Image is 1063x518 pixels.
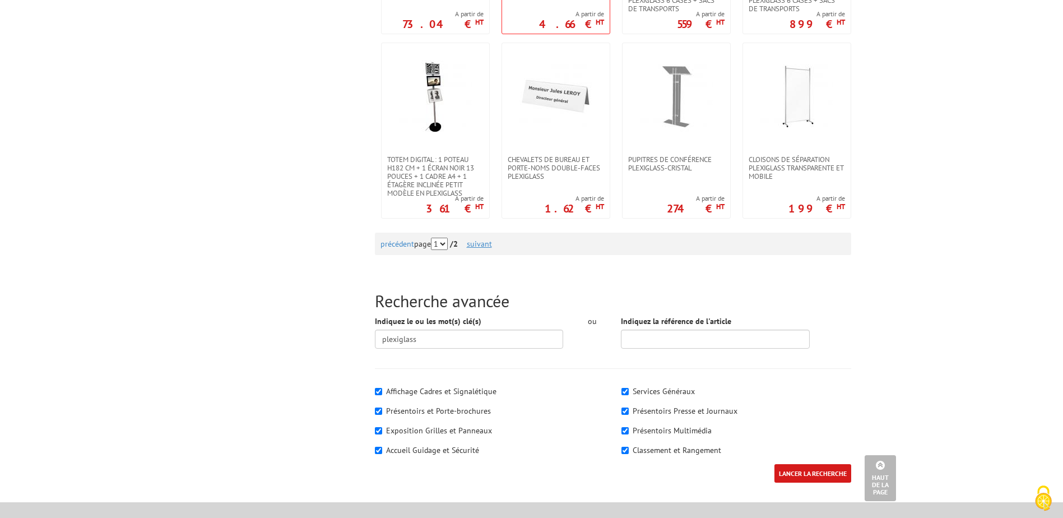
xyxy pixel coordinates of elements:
h2: Recherche avancée [375,292,851,310]
input: Présentoirs Presse et Journaux [621,408,629,415]
sup: HT [475,202,484,211]
label: Indiquez la référence de l'article [621,316,731,327]
span: A partir de [790,10,845,18]
input: Accueil Guidage et Sécurité [375,447,382,454]
a: Haut de la page [865,455,896,501]
img: Totem digital : 1 poteau H182 cm + 1 écran noir 13 pouces + 1 cadre a4 + 1 étagère inclinée petit... [399,60,472,133]
button: Cookies (fenêtre modale) [1024,480,1063,518]
p: 361 € [426,205,484,212]
input: LANCER LA RECHERCHE [774,464,851,483]
a: Totem digital : 1 poteau H182 cm + 1 écran noir 13 pouces + 1 cadre a4 + 1 étagère inclinée petit... [382,155,489,197]
a: Pupitres de conférence plexiglass-cristal [623,155,730,172]
label: Accueil Guidage et Sécurité [386,445,479,455]
img: Cloisons de séparation Plexiglass transparente et mobile [760,60,833,133]
span: Pupitres de conférence plexiglass-cristal [628,155,725,172]
span: Totem digital : 1 poteau H182 cm + 1 écran noir 13 pouces + 1 cadre a4 + 1 étagère inclinée petit... [387,155,484,197]
img: Pupitres de conférence plexiglass-cristal [640,60,713,133]
sup: HT [716,202,725,211]
sup: HT [716,17,725,27]
img: Cookies (fenêtre modale) [1029,484,1057,512]
a: précédent [380,239,414,249]
p: 559 € [677,21,725,27]
sup: HT [596,202,604,211]
input: Présentoirs Multimédia [621,427,629,434]
p: 274 € [667,205,725,212]
sup: HT [837,202,845,211]
p: 73.04 € [402,21,484,27]
p: 1.62 € [545,205,604,212]
div: ou [580,316,604,327]
p: 199 € [788,205,845,212]
strong: / [450,239,465,249]
a: suivant [467,239,492,249]
span: A partir de [677,10,725,18]
p: 899 € [790,21,845,27]
span: A partir de [402,10,484,18]
span: 2 [453,239,458,249]
span: A partir de [426,194,484,203]
input: Services Généraux [621,388,629,395]
span: A partir de [539,10,604,18]
label: Classement et Rangement [633,445,721,455]
label: Présentoirs et Porte-brochures [386,406,491,416]
a: Chevalets de bureau et porte-noms double-faces plexiglass [502,155,610,181]
span: Cloisons de séparation Plexiglass transparente et mobile [749,155,845,181]
label: Exposition Grilles et Panneaux [386,425,492,436]
a: Cloisons de séparation Plexiglass transparente et mobile [743,155,851,181]
sup: HT [596,17,604,27]
sup: HT [475,17,484,27]
label: Indiquez le ou les mot(s) clé(s) [375,316,481,327]
label: Présentoirs Multimédia [633,425,712,436]
span: Chevalets de bureau et porte-noms double-faces plexiglass [508,155,604,181]
label: Services Généraux [633,386,695,396]
div: page [380,233,846,255]
span: A partir de [667,194,725,203]
input: Classement et Rangement [621,447,629,454]
input: Affichage Cadres et Signalétique [375,388,382,395]
span: A partir de [545,194,604,203]
sup: HT [837,17,845,27]
p: 4.66 € [539,21,604,27]
img: Chevalets de bureau et porte-noms double-faces plexiglass [519,60,592,133]
span: A partir de [788,194,845,203]
label: Présentoirs Presse et Journaux [633,406,737,416]
input: Exposition Grilles et Panneaux [375,427,382,434]
label: Affichage Cadres et Signalétique [386,386,496,396]
input: Présentoirs et Porte-brochures [375,408,382,415]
